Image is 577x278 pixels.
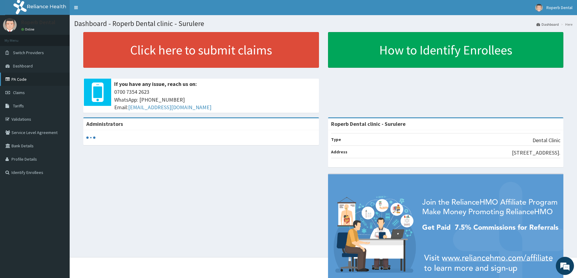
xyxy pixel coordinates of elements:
[328,32,564,68] a: How to Identify Enrollees
[331,120,406,127] strong: Roperb Dental clinic - Surulere
[546,5,572,10] span: Roperb Dental
[83,32,319,68] a: Click here to submit claims
[86,133,95,142] svg: audio-loading
[114,88,316,111] span: 0700 7354 2623 WhatsApp: [PHONE_NUMBER] Email:
[114,80,197,87] b: If you have any issue, reach us on:
[74,20,572,28] h1: Dashboard - Roperb Dental clinic - Surulere
[13,90,25,95] span: Claims
[13,50,44,55] span: Switch Providers
[532,136,560,144] p: Dental Clinic
[13,103,24,109] span: Tariffs
[3,18,17,32] img: User Image
[512,149,560,157] p: [STREET_ADDRESS].
[21,27,36,31] a: Online
[13,63,33,69] span: Dashboard
[536,22,559,27] a: Dashboard
[535,4,543,11] img: User Image
[21,20,55,25] p: Roperb Dental
[559,22,572,27] li: Here
[86,120,123,127] b: Administrators
[331,137,341,142] b: Type
[128,104,211,111] a: [EMAIL_ADDRESS][DOMAIN_NAME]
[331,149,347,155] b: Address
